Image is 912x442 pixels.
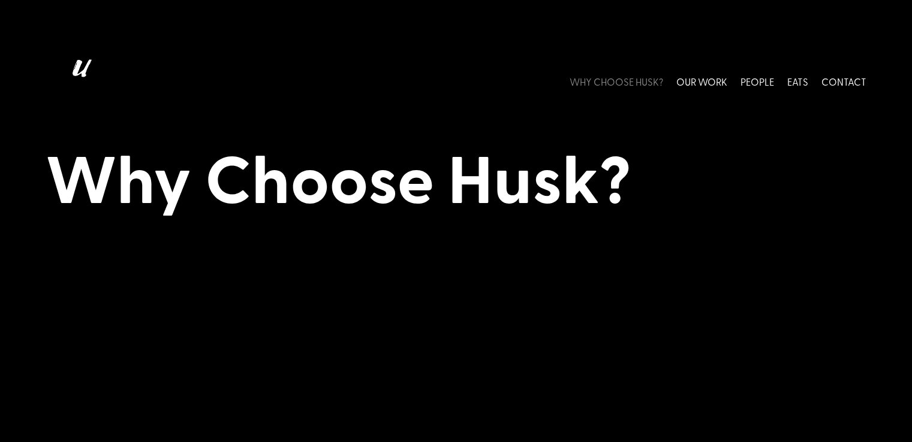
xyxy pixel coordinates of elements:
[570,55,663,108] a: WHY CHOOSE HUSK?
[741,55,774,108] a: PEOPLE
[821,55,866,108] a: CONTACT
[46,55,112,108] img: Husk logo
[676,55,727,108] a: OUR WORK
[46,138,866,223] h1: Why Choose Husk?
[787,55,808,108] a: EATS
